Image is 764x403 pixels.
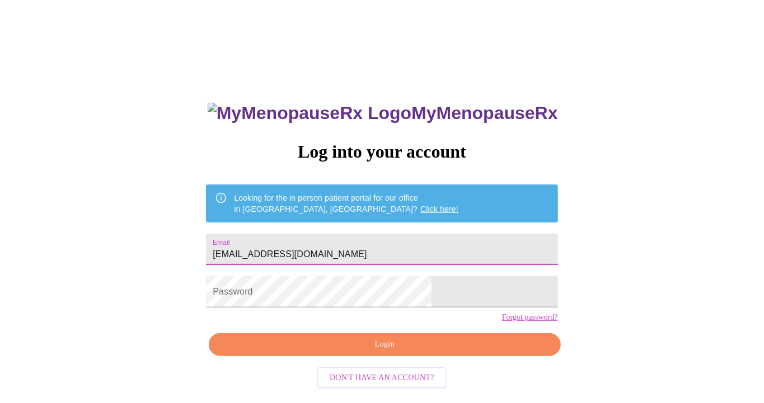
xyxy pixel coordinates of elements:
div: Looking for the in person patient portal for our office in [GEOGRAPHIC_DATA], [GEOGRAPHIC_DATA]? [234,188,458,219]
a: Forgot password? [502,313,558,322]
span: Login [222,338,547,352]
button: Don't have an account? [317,367,447,389]
img: MyMenopauseRx Logo [208,103,411,124]
h3: Log into your account [206,141,557,162]
span: Don't have an account? [330,371,434,385]
h3: MyMenopauseRx [208,103,558,124]
a: Don't have an account? [315,372,449,382]
button: Login [209,333,560,356]
a: Click here! [420,205,458,214]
